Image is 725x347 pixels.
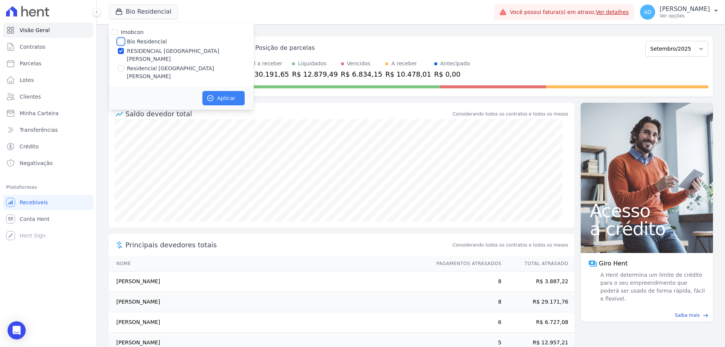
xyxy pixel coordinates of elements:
[6,183,90,192] div: Plataformas
[243,60,289,68] div: Total a receber
[292,69,338,79] div: R$ 12.879,49
[3,106,93,121] a: Minha Carteira
[3,122,93,137] a: Transferências
[109,256,429,271] th: Nome
[298,60,327,68] div: Liquidados
[510,8,629,16] span: Você possui fatura(s) em atraso.
[3,195,93,210] a: Recebíveis
[109,312,429,333] td: [PERSON_NAME]
[502,271,574,292] td: R$ 3.887,22
[127,38,167,46] label: Bio Residencial
[660,5,710,13] p: [PERSON_NAME]
[202,91,245,105] button: Aplicar
[125,240,451,250] span: Principais devedores totais
[590,220,704,238] span: a crédito
[109,292,429,312] td: [PERSON_NAME]
[109,271,429,292] td: [PERSON_NAME]
[385,69,431,79] div: R$ 10.478,01
[675,312,700,319] span: Saiba mais
[20,60,42,67] span: Parcelas
[3,89,93,104] a: Clientes
[20,76,34,84] span: Lotes
[3,211,93,227] a: Conta Hent
[502,292,574,312] td: R$ 29.171,76
[502,256,574,271] th: Total Atrasado
[440,60,470,68] div: Antecipado
[8,321,26,339] div: Open Intercom Messenger
[3,56,93,71] a: Parcelas
[585,312,708,319] a: Saiba mais east
[20,199,48,206] span: Recebíveis
[20,143,39,150] span: Crédito
[20,126,58,134] span: Transferências
[121,29,143,35] label: Imobcon
[20,215,49,223] span: Conta Hent
[109,5,178,19] button: Bio Residencial
[127,47,254,63] label: RESIDENCIAL [GEOGRAPHIC_DATA][PERSON_NAME]
[125,109,451,119] div: Saldo devedor total
[590,202,704,220] span: Acesso
[20,43,45,51] span: Contratos
[453,242,568,248] span: Considerando todos os contratos e todos os meses
[255,43,315,52] div: Posição de parcelas
[243,69,289,79] div: R$ 30.191,65
[391,60,417,68] div: A receber
[341,69,383,79] div: R$ 6.834,15
[703,313,708,318] span: east
[596,9,629,15] a: Ver detalhes
[20,159,53,167] span: Negativação
[429,271,502,292] td: 8
[20,109,59,117] span: Minha Carteira
[644,9,651,15] span: AD
[3,39,93,54] a: Contratos
[453,111,568,117] div: Considerando todos os contratos e todos os meses
[20,26,50,34] span: Visão Geral
[20,93,41,100] span: Clientes
[429,256,502,271] th: Pagamentos Atrasados
[3,139,93,154] a: Crédito
[634,2,725,23] button: AD [PERSON_NAME] Ver opções
[127,65,254,80] label: Residencial [GEOGRAPHIC_DATA][PERSON_NAME]
[434,69,470,79] div: R$ 0,00
[429,312,502,333] td: 6
[3,23,93,38] a: Visão Geral
[660,13,710,19] p: Ver opções
[599,259,628,268] span: Giro Hent
[502,312,574,333] td: R$ 6.727,08
[347,60,370,68] div: Vencidos
[3,72,93,88] a: Lotes
[3,156,93,171] a: Negativação
[429,292,502,312] td: 8
[599,271,705,303] span: A Hent determina um limite de crédito para o seu empreendimento que poderá ser usado de forma ráp...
